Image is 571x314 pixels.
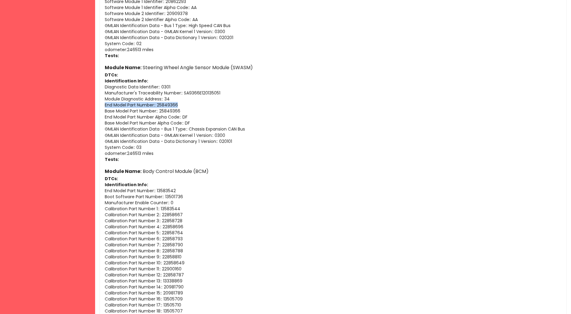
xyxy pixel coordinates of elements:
[105,212,561,218] p: Calibration Part Number 2 : : 22858667
[105,72,118,78] strong: DTCs:
[105,156,119,162] strong: Tests:
[105,17,561,23] p: Software Module 2 Identifier Alpha Code : : AA
[105,132,561,138] p: GMLAN Identification Data - GMLAN Kernel 1 Version : : 0300
[105,236,561,242] p: Calibration Part Number 6 : : 22858793
[105,254,561,260] p: Calibration Part Number 9 : : 22858810
[105,35,561,41] p: GMLAN Identification Data - Data Dictionary 1 Version : : 020201
[105,260,561,266] p: Calibration Part Number 10 : : 22858649
[105,206,561,212] p: Calibration Part Number 1 : : 13583544
[105,78,148,84] strong: Identification Info:
[105,126,561,132] p: GMLAN Identification Data - Bus 1 Type : : Chassis Expansion CAN Bus
[105,167,561,176] h6: Body Control Module (BCM)
[105,224,561,230] p: Calibration Part Number 4 : : 22858696
[105,96,561,102] p: Module Diagnostic Address : : 34
[105,90,561,96] p: Manufacturer's Traceability Number : : SA9366E120135051
[105,11,561,17] p: Software Module 2 Identifier : : 20909378
[105,5,561,11] p: Software Module 1 Identifier Alpha Code : : AA
[105,53,119,59] strong: Tests:
[105,63,561,72] h6: Steering Wheel Angle Sensor Module (SWASM)
[105,272,561,278] p: Calibration Part Number 12 : : 22858787
[105,188,561,194] p: End Model Part Number : : 13583542
[105,194,561,200] p: Boot Software Part Number : : 13501736
[105,150,561,156] p: odometer : 246513 miles
[105,84,561,90] p: Diagnostic Data Identifier : : 0301
[105,278,561,284] p: Calibration Part Number 13 : : 13338869
[105,308,561,314] p: Calibration Part Number 18 : : 13505707
[105,108,561,114] p: Base Model Part Number : : 25849366
[105,23,561,29] p: GMLAN Identification Data - Bus 1 Type : : High Speed CAN Bus
[105,29,561,35] p: GMLAN Identification Data - GMLAN Kernel 1 Version : : 0300
[105,114,561,120] p: End Model Part Number Alpha Code : : DF
[105,144,561,150] p: System Code : : 03
[105,64,141,71] strong: Module Name:
[105,284,561,290] p: Calibration Part Number 14 : : 20981790
[105,41,561,47] p: System Code : : 02
[105,176,118,182] strong: DTCs:
[105,248,561,254] p: Calibration Part Number 8 : : 22858788
[105,302,561,308] p: Calibration Part Number 17 : : 13505710
[105,102,561,108] p: End Model Part Number : : 25849366
[105,218,561,224] p: Calibration Part Number 3 : : 22858728
[105,230,561,236] p: Calibration Part Number 5 : : 22858764
[105,242,561,248] p: Calibration Part Number 7 : : 22858790
[105,138,561,144] p: GMLAN Identification Data - Data Dictionary 1 Version : : 020101
[105,47,561,53] p: odometer : 246513 miles
[105,290,561,296] p: Calibration Part Number 15 : : 20981789
[105,266,561,272] p: Calibration Part Number 11 : : 22900160
[105,296,561,302] p: Calibration Part Number 16 : : 13505709
[105,182,148,188] strong: Identification Info:
[105,200,561,206] p: Manufacturer Enable Counter : : 0
[105,168,141,175] strong: Module Name:
[105,120,561,126] p: Base Model Part Number Alpha Code : : DF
